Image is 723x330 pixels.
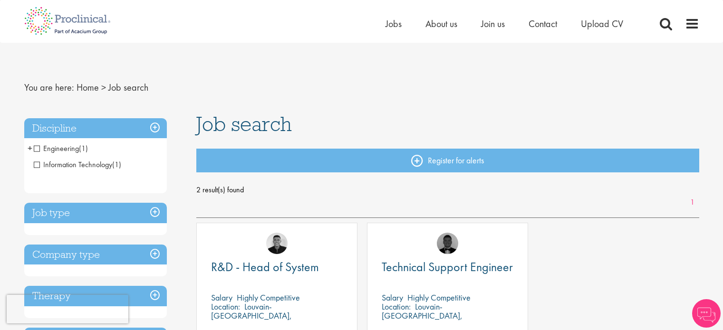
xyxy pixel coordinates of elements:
[108,81,148,94] span: Job search
[437,233,458,254] img: Tom Stables
[34,143,79,153] span: Engineering
[24,203,167,223] h3: Job type
[382,301,411,312] span: Location:
[407,292,471,303] p: Highly Competitive
[34,160,112,170] span: Information Technology
[425,18,457,30] a: About us
[581,18,623,30] a: Upload CV
[196,149,699,172] a: Register for alerts
[196,183,699,197] span: 2 result(s) found
[112,160,121,170] span: (1)
[24,118,167,139] h3: Discipline
[24,286,167,306] h3: Therapy
[211,292,232,303] span: Salary
[79,143,88,153] span: (1)
[28,141,32,155] span: +
[237,292,300,303] p: Highly Competitive
[24,245,167,265] h3: Company type
[386,18,402,30] a: Jobs
[34,160,121,170] span: Information Technology
[7,295,128,323] iframe: reCAPTCHA
[101,81,106,94] span: >
[211,259,319,275] span: R&D - Head of System
[211,261,343,273] a: R&D - Head of System
[382,259,513,275] span: Technical Support Engineer
[382,292,403,303] span: Salary
[211,301,292,330] p: Louvain-[GEOGRAPHIC_DATA], [GEOGRAPHIC_DATA]
[382,301,463,330] p: Louvain-[GEOGRAPHIC_DATA], [GEOGRAPHIC_DATA]
[266,233,288,254] img: Christian Andersen
[692,299,721,328] img: Chatbot
[34,143,88,153] span: Engineering
[529,18,557,30] a: Contact
[685,197,699,208] a: 1
[196,111,292,137] span: Job search
[211,301,240,312] span: Location:
[24,81,74,94] span: You are here:
[77,81,99,94] a: breadcrumb link
[481,18,505,30] a: Join us
[382,261,513,273] a: Technical Support Engineer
